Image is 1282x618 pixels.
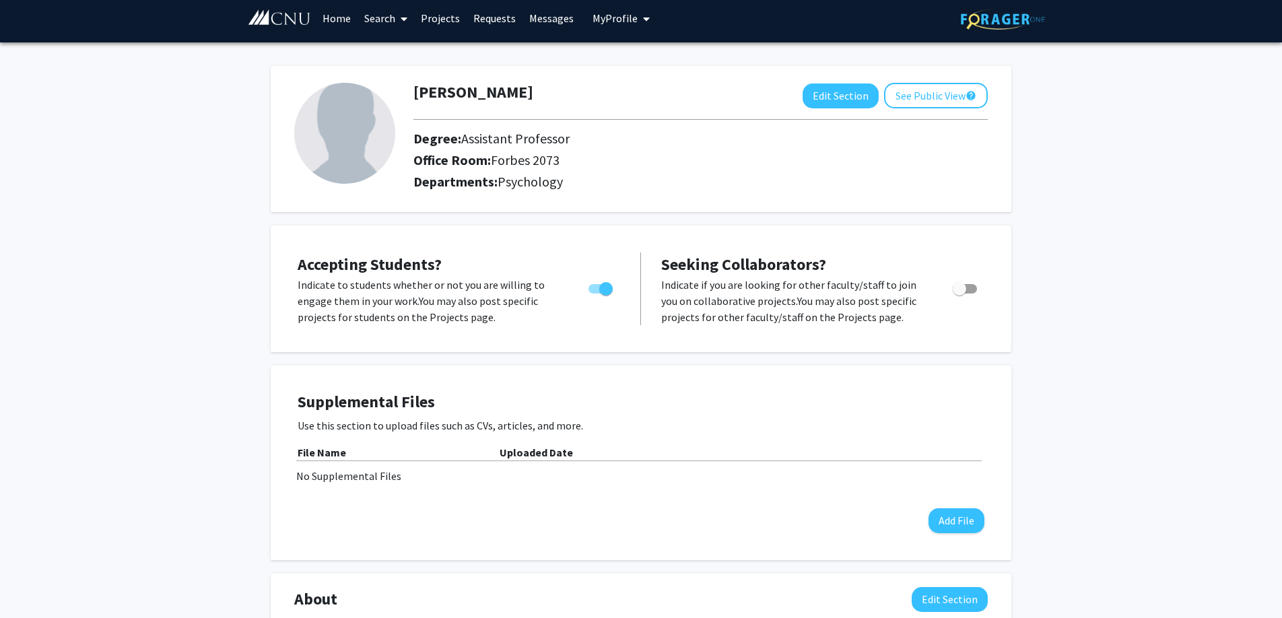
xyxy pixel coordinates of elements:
[298,446,346,459] b: File Name
[661,254,826,275] span: Seeking Collaborators?
[929,508,984,533] button: Add File
[413,152,736,168] h2: Office Room:
[884,83,988,108] button: See Public View
[583,277,620,297] div: Toggle
[298,277,563,325] p: Indicate to students whether or not you are willing to engage them in your work. You may also pos...
[947,277,984,297] div: Toggle
[10,557,57,608] iframe: Chat
[912,587,988,612] button: Edit About
[298,254,442,275] span: Accepting Students?
[298,392,984,412] h4: Supplemental Files
[294,83,395,184] img: Profile Picture
[661,277,927,325] p: Indicate if you are looking for other faculty/staff to join you on collaborative projects. You ma...
[803,83,879,108] button: Edit Section
[247,9,311,26] img: Christopher Newport University Logo
[298,417,984,434] p: Use this section to upload files such as CVs, articles, and more.
[966,88,976,104] mat-icon: help
[403,174,998,190] h2: Departments:
[413,83,533,102] h1: [PERSON_NAME]
[296,468,986,484] div: No Supplemental Files
[491,151,560,168] span: Forbes 2073
[294,587,337,611] span: About
[461,130,570,147] span: Assistant Professor
[498,173,563,190] span: Psychology
[593,11,638,25] span: My Profile
[961,9,1045,30] img: ForagerOne Logo
[500,446,573,459] b: Uploaded Date
[413,131,736,147] h2: Degree:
